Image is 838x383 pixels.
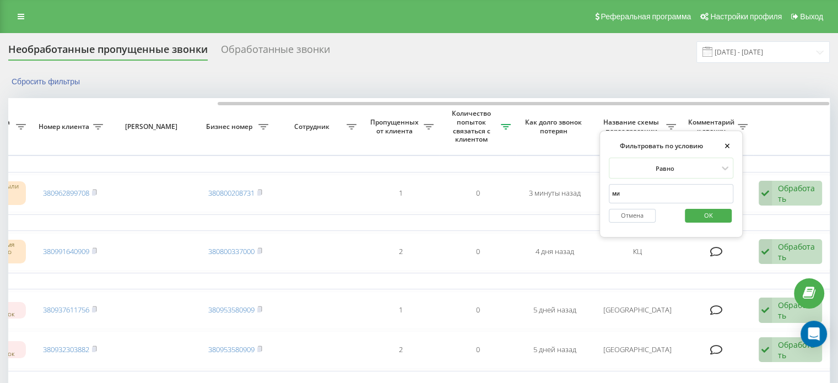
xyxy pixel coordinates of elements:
[362,331,439,369] td: 2
[43,246,89,256] a: 380991640909
[685,209,732,223] button: OK
[609,142,703,150] span: Фильтровать по условию
[43,188,89,198] a: 380962899708
[601,12,691,21] span: Реферальная программа
[279,122,347,131] span: Сотрудник
[202,122,258,131] span: Бизнес номер
[599,118,666,135] span: Название схемы переадресации
[439,292,516,329] td: 0
[516,175,593,212] td: 3 минуты назад
[778,300,816,321] div: Обработать
[221,44,330,61] div: Обработанные звонки
[118,122,187,131] span: [PERSON_NAME]
[367,118,424,135] span: Пропущенных от клиента
[439,331,516,369] td: 0
[43,305,89,315] a: 380937611756
[8,77,85,87] button: Сбросить фильтры
[609,184,733,203] input: Введите значение
[778,241,816,262] div: Обработать
[43,344,89,354] a: 380932303882
[801,321,827,347] div: Open Intercom Messenger
[800,12,823,21] span: Выход
[593,233,682,271] td: КЦ
[593,292,682,329] td: [GEOGRAPHIC_DATA]
[37,122,93,131] span: Номер клиента
[445,109,501,143] span: Количество попыток связаться с клиентом
[609,209,656,223] button: Отмена
[439,175,516,212] td: 0
[710,12,782,21] span: Настройки профиля
[778,183,816,204] div: Обработать
[362,292,439,329] td: 1
[208,305,255,315] a: 380953580909
[208,344,255,354] a: 380953580909
[525,118,585,135] span: Как долго звонок потерян
[516,292,593,329] td: 5 дней назад
[362,175,439,212] td: 1
[593,175,682,212] td: КЦ
[593,331,682,369] td: [GEOGRAPHIC_DATA]
[778,339,816,360] div: Обработать
[516,233,593,271] td: 4 дня назад
[721,140,733,153] button: ×
[516,331,593,369] td: 5 дней назад
[8,44,208,61] div: Необработанные пропущенные звонки
[208,246,255,256] a: 380800337000
[687,118,738,135] span: Комментарий к звонку
[208,188,255,198] a: 380800208731
[439,233,516,271] td: 0
[693,207,724,224] span: OK
[362,233,439,271] td: 2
